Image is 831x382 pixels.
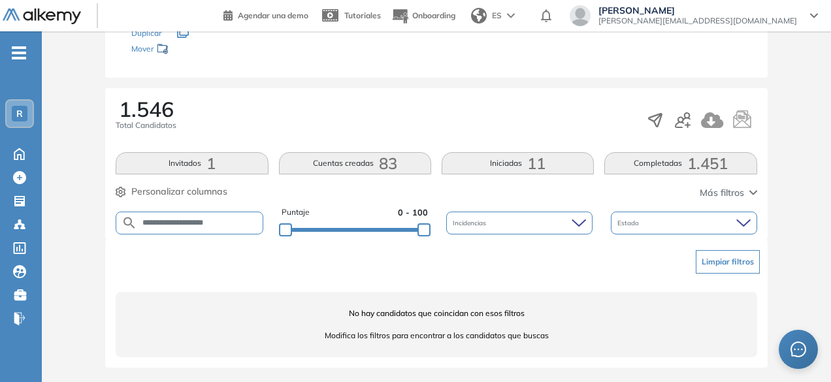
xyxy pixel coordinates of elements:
[16,108,23,119] span: R
[412,10,455,20] span: Onboarding
[223,7,308,22] a: Agendar una demo
[122,215,137,231] img: SEARCH_ALT
[238,10,308,20] span: Agendar una demo
[119,99,174,119] span: 1.546
[696,250,760,274] button: Limpiar filtros
[116,152,268,174] button: Invitados1
[598,16,797,26] span: [PERSON_NAME][EMAIL_ADDRESS][DOMAIN_NAME]
[507,13,515,18] img: arrow
[116,119,176,131] span: Total Candidatos
[116,308,757,319] span: No hay candidatos que coincidan con esos filtros
[700,186,757,200] button: Más filtros
[611,212,757,234] div: Estado
[604,152,757,174] button: Completadas1.451
[116,330,757,342] span: Modifica los filtros para encontrar a los candidatos que buscas
[131,28,161,38] span: Duplicar
[446,212,593,234] div: Incidencias
[700,186,744,200] span: Más filtros
[471,8,487,24] img: world
[492,10,502,22] span: ES
[131,38,262,62] div: Mover
[3,8,81,25] img: Logo
[598,5,797,16] span: [PERSON_NAME]
[790,341,807,358] span: message
[116,185,227,199] button: Personalizar columnas
[131,185,227,199] span: Personalizar columnas
[282,206,310,219] span: Puntaje
[617,218,642,228] span: Estado
[391,2,455,30] button: Onboarding
[442,152,594,174] button: Iniciadas11
[453,218,489,228] span: Incidencias
[344,10,381,20] span: Tutoriales
[12,52,26,54] i: -
[279,152,431,174] button: Cuentas creadas83
[398,206,428,219] span: 0 - 100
